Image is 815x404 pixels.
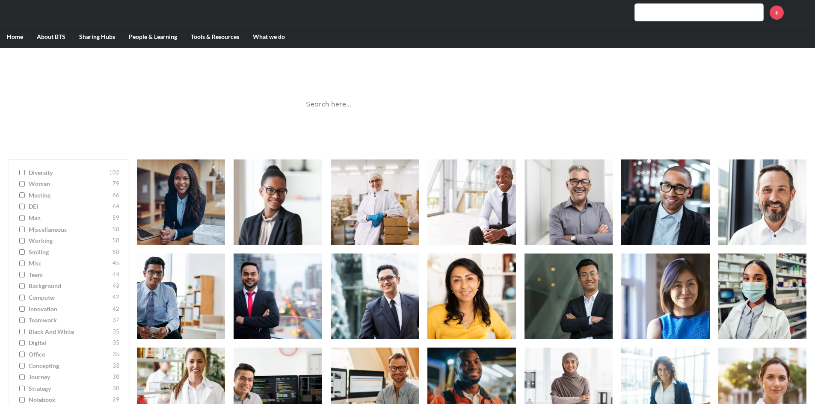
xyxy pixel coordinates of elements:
span: notebook [29,395,110,404]
input: working 58 [19,238,25,244]
span: 66 [113,191,119,200]
span: team [29,271,110,279]
input: computer 42 [19,295,25,301]
label: People & Learning [122,26,184,48]
input: digital 35 [19,340,25,346]
p: Best reusable photos in one place [292,75,523,85]
span: diversity [29,168,107,177]
label: What we do [246,26,292,48]
span: journey [29,373,110,381]
input: woman 79 [19,181,25,187]
span: DEI [29,202,110,211]
input: Search here… [301,93,515,116]
span: 50 [113,248,119,257]
img: BTS Logo [4,6,39,18]
span: 35 [113,350,119,359]
span: innovation [29,305,110,313]
span: teamwork [29,316,110,324]
input: smiling 50 [19,249,25,255]
span: Black and White [29,327,110,336]
label: Tools & Resources [184,26,246,48]
span: 29 [113,395,119,404]
span: 33 [113,362,119,370]
span: 35 [113,339,119,347]
input: man 59 [19,215,25,221]
span: 64 [113,202,119,211]
span: 44 [113,271,119,279]
span: 30 [113,384,119,393]
input: innovation 42 [19,306,25,312]
input: Black and White 35 [19,329,25,335]
span: meeting [29,191,110,200]
a: + [770,6,784,20]
span: 58 [113,225,119,234]
label: About BTS [30,26,72,48]
input: miscellaneous 58 [19,227,25,233]
h1: Image Gallery [292,56,523,76]
input: DEI 64 [19,203,25,209]
span: smiling [29,248,110,257]
input: concepting 33 [19,363,25,369]
span: 58 [113,236,119,245]
a: Go home [4,6,55,18]
span: working [29,236,110,245]
span: woman [29,180,110,188]
input: misc 45 [19,260,25,266]
img: Jaehyun Park [790,2,811,23]
span: office [29,350,110,359]
input: journey 30 [19,374,25,380]
span: digital [29,339,110,347]
input: diversity 102 [19,170,25,176]
span: 42 [113,305,119,313]
a: Profile [790,2,811,23]
span: strategy [29,384,110,393]
span: 43 [113,282,119,290]
span: misc [29,259,110,268]
a: Ask a Question/Provide Feedback [358,125,457,133]
span: miscellaneous [29,225,110,234]
span: 45 [113,259,119,268]
span: 42 [113,293,119,302]
input: team 44 [19,272,25,278]
span: 59 [113,214,119,222]
span: 37 [113,316,119,324]
label: Sharing Hubs [72,26,122,48]
input: strategy 30 [19,386,25,392]
span: 102 [109,168,119,177]
span: 79 [113,180,119,188]
input: meeting 66 [19,192,25,198]
input: teamwork 37 [19,317,25,323]
span: background [29,282,110,290]
span: computer [29,293,110,302]
input: background 43 [19,283,25,289]
span: concepting [29,362,110,370]
input: office 35 [19,351,25,357]
span: 35 [113,327,119,336]
input: notebook 29 [19,397,25,403]
span: 30 [113,373,119,381]
span: man [29,214,110,222]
